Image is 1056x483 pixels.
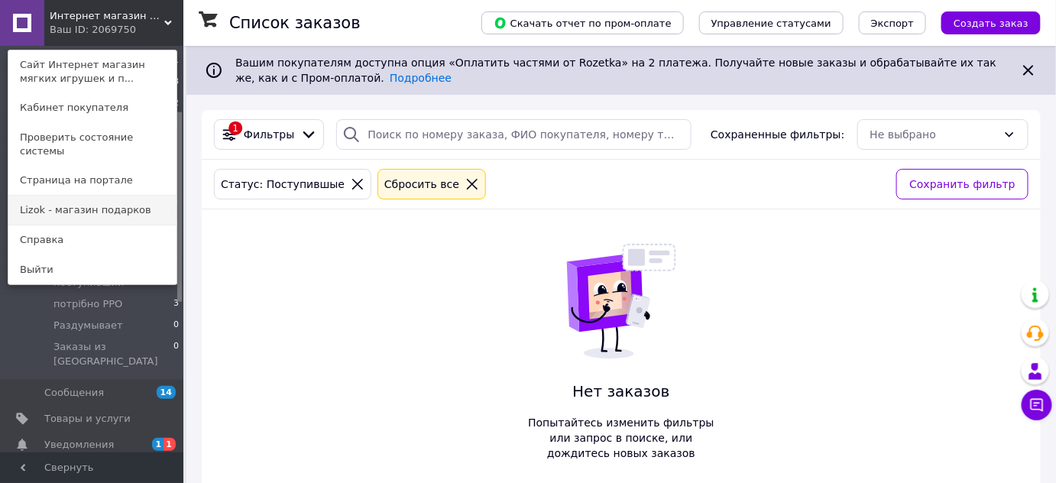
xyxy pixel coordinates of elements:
[871,18,914,29] span: Экспорт
[218,176,348,193] div: Статус: Поступившые
[481,11,684,34] button: Скачать отчет по пром-оплате
[699,11,844,34] button: Управление статусами
[859,11,926,34] button: Экспорт
[711,18,831,29] span: Управление статусами
[229,14,361,32] h1: Список заказов
[44,412,131,426] span: Товары и услуги
[173,297,179,311] span: 3
[44,438,114,452] span: Уведомления
[8,50,177,93] a: Сайт Интернет магазин мягких игрушек и п...
[390,72,452,84] a: Подробнее
[152,438,164,451] span: 1
[954,18,1028,29] span: Создать заказ
[157,386,176,399] span: 14
[520,415,722,461] span: Попытайтесь изменить фильтры или запрос в поиске, или дождитесь новых заказов
[494,16,672,30] span: Скачать отчет по пром-оплате
[235,57,996,84] span: Вашим покупателям доступна опция «Оплатить частями от Rozetka» на 2 платежа. Получайте новые зака...
[53,340,173,368] span: Заказы из [GEOGRAPHIC_DATA]
[164,438,176,451] span: 1
[381,176,462,193] div: Сбросить все
[8,255,177,284] a: Выйти
[336,119,692,150] input: Поиск по номеру заказа, ФИО покупателя, номеру телефона, Email, номеру накладной
[173,340,179,368] span: 0
[909,176,1016,193] span: Сохранить фильтр
[53,297,122,311] span: потрібно РРО
[1022,390,1052,420] button: Чат с покупателем
[520,381,722,403] span: Нет заказов
[173,319,179,332] span: 0
[50,23,114,37] div: Ваш ID: 2069750
[8,196,177,225] a: Lizok - магазин подарков
[8,166,177,195] a: Страница на портале
[50,9,164,23] span: Интернет магазин мягких игрушек и подарков " Мишка Бублик"
[711,127,844,142] span: Сохраненные фильтры:
[44,386,104,400] span: Сообщения
[53,319,123,332] span: Раздумывает
[8,123,177,166] a: Проверить состояние системы
[941,11,1041,34] button: Создать заказ
[244,127,294,142] span: Фильтры
[8,93,177,122] a: Кабинет покупателя
[8,225,177,254] a: Справка
[870,126,997,143] div: Не выбрано
[896,169,1028,199] button: Сохранить фильтр
[926,16,1041,28] a: Создать заказ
